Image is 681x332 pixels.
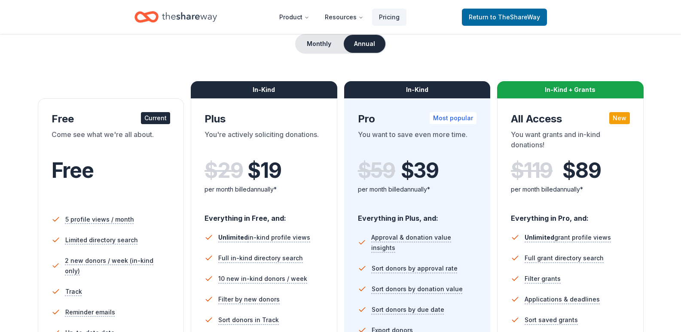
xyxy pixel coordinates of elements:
[52,112,171,126] div: Free
[562,158,601,183] span: $ 89
[401,158,439,183] span: $ 39
[372,263,458,274] span: Sort donors by approval rate
[247,158,281,183] span: $ 19
[372,284,463,294] span: Sort donors by donation value
[511,129,630,153] div: You want grants and in-kind donations!
[296,35,342,53] button: Monthly
[371,232,476,253] span: Approval & donation value insights
[272,9,316,26] button: Product
[218,294,280,305] span: Filter by new donors
[191,81,337,98] div: In-Kind
[141,112,170,124] div: Current
[205,184,324,195] div: per month billed annually*
[65,307,115,317] span: Reminder emails
[218,234,310,241] span: in-kind profile views
[205,206,324,224] div: Everything in Free, and:
[318,9,370,26] button: Resources
[469,12,540,22] span: Return
[218,253,303,263] span: Full in-kind directory search
[511,112,630,126] div: All Access
[462,9,547,26] a: Returnto TheShareWay
[52,129,171,153] div: Come see what we're all about.
[358,112,477,126] div: Pro
[218,315,279,325] span: Sort donors in Track
[372,9,406,26] a: Pricing
[344,35,385,53] button: Annual
[358,184,477,195] div: per month billed annually*
[65,256,170,276] span: 2 new donors / week (in-kind only)
[205,129,324,153] div: You're actively soliciting donations.
[52,158,94,183] span: Free
[134,7,217,27] a: Home
[358,206,477,224] div: Everything in Plus, and:
[511,206,630,224] div: Everything in Pro, and:
[372,305,444,315] span: Sort donors by due date
[490,13,540,21] span: to TheShareWay
[218,274,307,284] span: 10 new in-kind donors / week
[511,184,630,195] div: per month billed annually*
[218,234,248,241] span: Unlimited
[358,129,477,153] div: You want to save even more time.
[525,315,578,325] span: Sort saved grants
[525,294,600,305] span: Applications & deadlines
[65,214,134,225] span: 5 profile views / month
[205,112,324,126] div: Plus
[525,234,554,241] span: Unlimited
[344,81,491,98] div: In-Kind
[609,112,630,124] div: New
[65,235,138,245] span: Limited directory search
[65,286,82,297] span: Track
[497,81,644,98] div: In-Kind + Grants
[430,112,476,124] div: Most popular
[525,234,611,241] span: grant profile views
[525,253,604,263] span: Full grant directory search
[525,274,561,284] span: Filter grants
[272,7,406,27] nav: Main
